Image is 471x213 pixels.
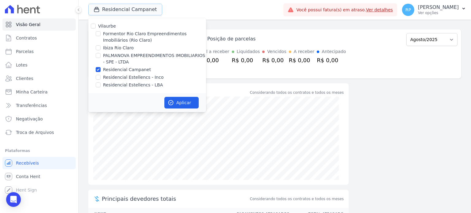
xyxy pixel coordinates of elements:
div: R$ 0,00 [289,56,315,64]
div: Posição de parcelas [207,35,256,43]
span: Negativação [16,116,43,122]
div: R$ 0,00 [317,56,346,64]
label: Residencial Campanet [103,67,151,73]
div: R$ 0,00 [262,56,286,64]
label: Residencial Estellencs - Inco [103,74,164,81]
label: Residencial Estellencs - LBA [103,82,163,88]
a: Visão Geral [2,18,76,31]
span: Você possui fatura(s) em atraso. [296,7,393,13]
a: Negativação [2,113,76,125]
a: Ver detalhes [366,7,393,12]
span: Troca de Arquivos [16,129,54,135]
label: Vilaurbe [98,24,116,29]
button: RP [PERSON_NAME] Ver opções [397,1,471,18]
div: Plataformas [5,147,73,154]
label: Formentor Rio Claro Empreendimentos Imobiliários (Rio Claro) [103,31,206,44]
span: Recebíveis [16,160,39,166]
button: Residencial Campanet [88,4,162,15]
div: A receber [294,48,315,55]
span: RP [405,8,411,12]
p: Ver opções [418,10,459,15]
span: Minha Carteira [16,89,48,95]
a: Parcelas [2,45,76,58]
a: Clientes [2,72,76,85]
div: Considerando todos os contratos e todos os meses [250,90,344,95]
button: Aplicar [164,97,199,108]
div: Open Intercom Messenger [6,192,21,207]
a: Contratos [2,32,76,44]
span: Considerando todos os contratos e todos os meses [250,196,344,202]
div: Antecipado [322,48,346,55]
a: Lotes [2,59,76,71]
span: Principais devedores totais [102,195,249,203]
p: [PERSON_NAME] [418,4,459,10]
label: PALMANOVA EMPREENDIMENTOS IMOBILIARIOS - SPE - LTDA [103,52,206,65]
span: Contratos [16,35,37,41]
span: Transferências [16,102,47,108]
span: Visão Geral [16,21,40,28]
a: Minha Carteira [2,86,76,98]
span: Lotes [16,62,28,68]
span: Conta Hent [16,173,40,180]
div: R$ 0,00 [232,56,260,64]
div: Vencidos [267,48,286,55]
a: Conta Hent [2,170,76,183]
div: R$ 0,00 [197,56,229,64]
span: Clientes [16,75,33,82]
a: Troca de Arquivos [2,126,76,139]
span: Parcelas [16,48,34,55]
div: Total a receber [197,48,229,55]
a: Recebíveis [2,157,76,169]
div: Liquidados [237,48,260,55]
label: Ibiza Rio Claro [103,45,134,51]
a: Transferências [2,99,76,112]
